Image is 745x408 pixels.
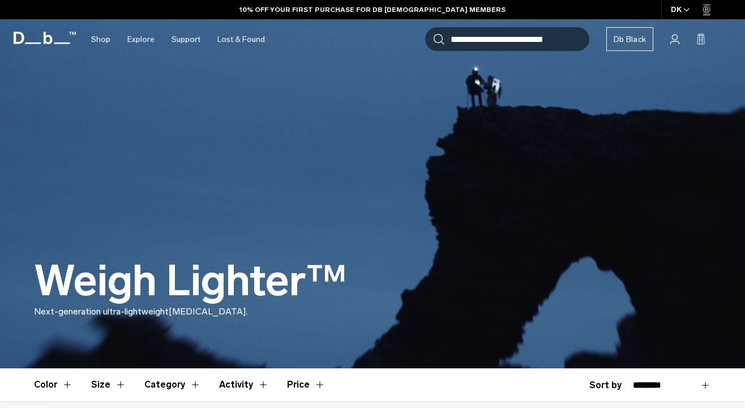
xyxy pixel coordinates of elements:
[127,19,155,59] a: Explore
[219,368,269,401] button: Toggle Filter
[169,306,248,317] span: [MEDICAL_DATA].
[34,258,347,305] h1: Weigh Lighter™
[144,368,201,401] button: Toggle Filter
[34,306,169,317] span: Next-generation ultra-lightweight
[91,368,126,401] button: Toggle Filter
[287,368,326,401] button: Toggle Price
[34,368,73,401] button: Toggle Filter
[606,27,653,51] a: Db Black
[239,5,506,15] a: 10% OFF YOUR FIRST PURCHASE FOR DB [DEMOGRAPHIC_DATA] MEMBERS
[217,19,265,59] a: Lost & Found
[83,19,273,59] nav: Main Navigation
[91,19,110,59] a: Shop
[172,19,200,59] a: Support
